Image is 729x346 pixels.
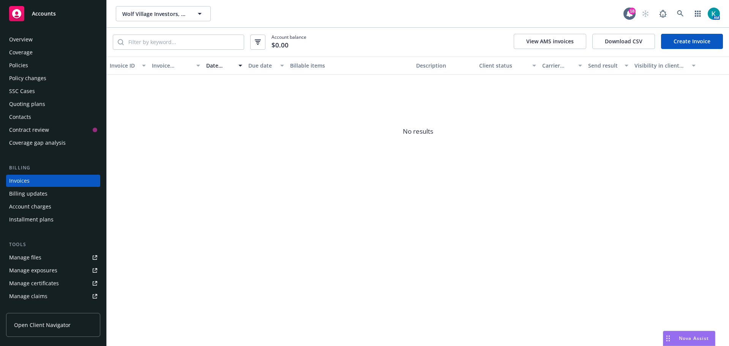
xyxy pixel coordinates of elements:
button: Invoice amount [149,57,204,75]
a: Manage files [6,251,100,264]
span: No results [107,75,729,189]
div: Manage BORs [9,303,45,315]
div: Send result [588,62,620,70]
a: Contacts [6,111,100,123]
div: Carrier status [542,62,574,70]
div: Manage claims [9,290,47,302]
button: Billable items [287,57,413,75]
div: Billing updates [9,188,47,200]
a: Account charges [6,201,100,213]
div: Invoices [9,175,30,187]
a: Overview [6,33,100,46]
div: Visibility in client dash [634,62,687,70]
a: Coverage [6,46,100,58]
div: Manage files [9,251,41,264]
a: Billing updates [6,188,100,200]
div: SSC Cases [9,85,35,97]
button: Wolf Village Investors, LLC [116,6,211,21]
div: Coverage [9,46,33,58]
a: Start snowing [638,6,653,21]
span: Wolf Village Investors, LLC [122,10,188,18]
div: Drag to move [663,331,673,346]
div: Account charges [9,201,51,213]
a: Manage BORs [6,303,100,315]
div: Contacts [9,111,31,123]
button: Client status [476,57,539,75]
a: Manage claims [6,290,100,302]
div: Overview [9,33,33,46]
input: Filter by keyword... [124,35,244,49]
a: Create Invoice [661,34,723,49]
a: Switch app [690,6,705,21]
div: Client status [479,62,528,70]
img: photo [708,8,720,20]
div: Coverage gap analysis [9,137,66,149]
span: Nova Assist [679,335,709,341]
div: Billable items [290,62,410,70]
a: Installment plans [6,213,100,226]
button: Visibility in client dash [631,57,699,75]
a: SSC Cases [6,85,100,97]
button: Carrier status [539,57,585,75]
button: Due date [245,57,287,75]
div: Tools [6,241,100,248]
button: Send result [585,57,631,75]
button: Date issued [203,57,245,75]
div: Installment plans [9,213,54,226]
div: Manage certificates [9,277,59,289]
a: Invoices [6,175,100,187]
a: Policy changes [6,72,100,84]
a: Policies [6,59,100,71]
div: Due date [248,62,276,70]
div: Invoice ID [110,62,137,70]
div: Billing [6,164,100,172]
button: View AMS invoices [514,34,586,49]
div: Policies [9,59,28,71]
button: Description [413,57,476,75]
a: Report a Bug [655,6,671,21]
div: Contract review [9,124,49,136]
div: 18 [629,8,636,14]
div: Quoting plans [9,98,45,110]
span: Account balance [271,34,306,51]
button: Invoice ID [107,57,149,75]
a: Manage exposures [6,264,100,276]
span: Accounts [32,11,56,17]
a: Coverage gap analysis [6,137,100,149]
a: Search [673,6,688,21]
div: Invoice amount [152,62,192,70]
div: Manage exposures [9,264,57,276]
a: Contract review [6,124,100,136]
a: Accounts [6,3,100,24]
a: Quoting plans [6,98,100,110]
button: Nova Assist [663,331,715,346]
span: $0.00 [271,40,289,50]
button: Download CSV [592,34,655,49]
div: Date issued [206,62,234,70]
a: Manage certificates [6,277,100,289]
span: Open Client Navigator [14,321,71,329]
div: Policy changes [9,72,46,84]
svg: Search [118,39,124,45]
div: Description [416,62,473,70]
